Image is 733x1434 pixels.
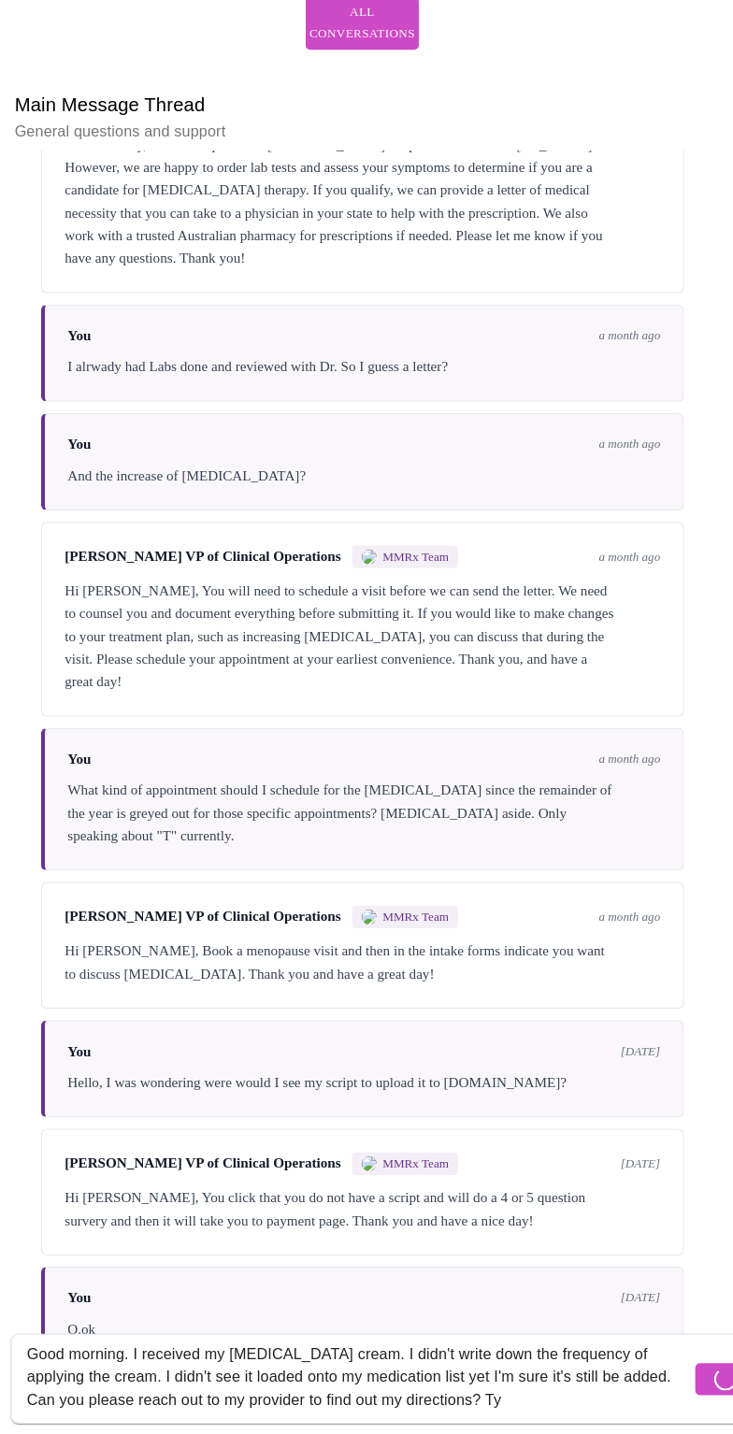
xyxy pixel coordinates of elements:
textarea: Send a message about your appointment [35,1350,691,1410]
span: You [75,449,98,465]
span: You [75,341,98,357]
span: [PERSON_NAME] VP of Clinical Operations [72,915,345,931]
span: [DATE] [622,1049,661,1064]
span: All Conversations [329,19,404,62]
p: General questions and support [22,136,711,158]
h6: Main Message Thread [22,106,711,136]
span: a month ago [600,916,661,931]
span: a month ago [600,341,661,356]
div: And the increase of [MEDICAL_DATA]? [75,476,661,498]
img: MMRX [366,1160,381,1175]
div: Hello, I was wondering were would I see my script to upload it to [DOMAIN_NAME]? [75,1076,661,1098]
div: Hi [PERSON_NAME], You click that you do not have a script and will do a 4 or 5 question survery a... [72,1190,661,1235]
span: You [75,760,98,776]
span: [DATE] [622,1293,661,1308]
span: a month ago [600,760,661,775]
div: I alrwady had Labs done and reviewed with Dr. So I guess a letter? [75,368,661,391]
span: MMRx Team [386,1160,452,1175]
img: MMRX [366,560,381,575]
span: [PERSON_NAME] VP of Clinical Operations [72,1159,345,1175]
span: MMRx Team [386,916,452,931]
span: a month ago [600,560,661,575]
span: a month ago [600,449,661,464]
span: You [75,1049,98,1065]
span: MMRx Team [386,560,452,575]
span: [PERSON_NAME] VP of Clinical Operations [72,559,345,575]
div: Hi [PERSON_NAME], Book a menopause visit and then in the intake forms indicate you want to discus... [72,946,661,991]
span: [DATE] [622,1160,661,1175]
button: All Conversations [310,14,423,66]
div: Hi [PERSON_NAME], You will need to schedule a visit before we can send the letter. We need to cou... [72,590,661,702]
img: MMRX [366,916,381,931]
span: You [75,1293,98,1309]
div: O.ok [75,1320,661,1342]
div: Hi [PERSON_NAME], Your clinician recommends a follow-up [DATE] for menopause [MEDICAL_DATA], or s... [72,104,661,283]
div: What kind of appointment should I schedule for the [MEDICAL_DATA] since the remainder of the year... [75,787,661,854]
